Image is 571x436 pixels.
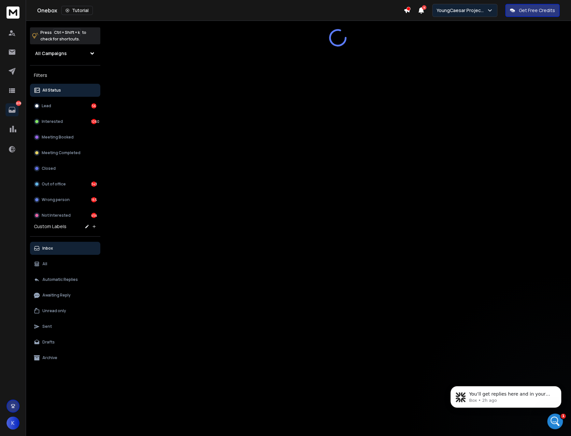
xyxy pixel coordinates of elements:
button: Lead56 [30,99,100,112]
button: Get Free Credits [505,4,560,17]
button: Drafts [30,336,100,349]
span: 4 [422,5,426,10]
button: Not Interested454 [30,209,100,222]
p: Meeting Completed [42,150,80,155]
iframe: Intercom notifications message [441,372,571,418]
p: All [42,261,47,267]
button: All Campaigns [30,47,100,60]
button: Closed [30,162,100,175]
button: Inbox [30,242,100,255]
span: 1 [561,414,566,419]
p: Awaiting Reply [42,293,71,298]
h1: All Campaigns [35,50,67,57]
p: Sent [42,324,52,329]
button: Awaiting Reply [30,289,100,302]
button: K [7,416,20,429]
div: 343 [91,182,96,187]
p: Out of office [42,182,66,187]
div: 56 [91,103,96,109]
button: All Status [30,84,100,97]
p: Get Free Credits [519,7,555,14]
button: All [30,257,100,270]
p: YoungCaesar Projects [436,7,487,14]
p: Interested [42,119,63,124]
button: Out of office343 [30,178,100,191]
p: Inbox [42,246,53,251]
div: 454 [91,213,96,218]
button: Archive [30,351,100,364]
p: Closed [42,166,56,171]
button: Interested1060 [30,115,100,128]
button: Wrong person165 [30,193,100,206]
button: Unread only [30,304,100,317]
p: All Status [42,88,61,93]
div: Onebox [37,6,404,15]
p: Archive [42,355,57,360]
button: Meeting Booked [30,131,100,144]
p: 2078 [16,101,21,106]
p: Unread only [42,308,66,313]
p: Meeting Booked [42,135,74,140]
button: Automatic Replies [30,273,100,286]
button: Meeting Completed [30,146,100,159]
p: Not Interested [42,213,71,218]
iframe: Intercom live chat [547,414,563,429]
div: 1060 [91,119,96,124]
a: 2078 [6,103,19,116]
button: Tutorial [61,6,93,15]
p: Automatic Replies [42,277,78,282]
p: Wrong person [42,197,70,202]
p: Drafts [42,340,55,345]
p: Lead [42,103,51,109]
span: Ctrl + Shift + k [53,29,81,36]
p: Press to check for shortcuts. [40,29,86,42]
h3: Custom Labels [34,223,66,230]
h3: Filters [30,71,100,80]
div: 165 [91,197,96,202]
button: Sent [30,320,100,333]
